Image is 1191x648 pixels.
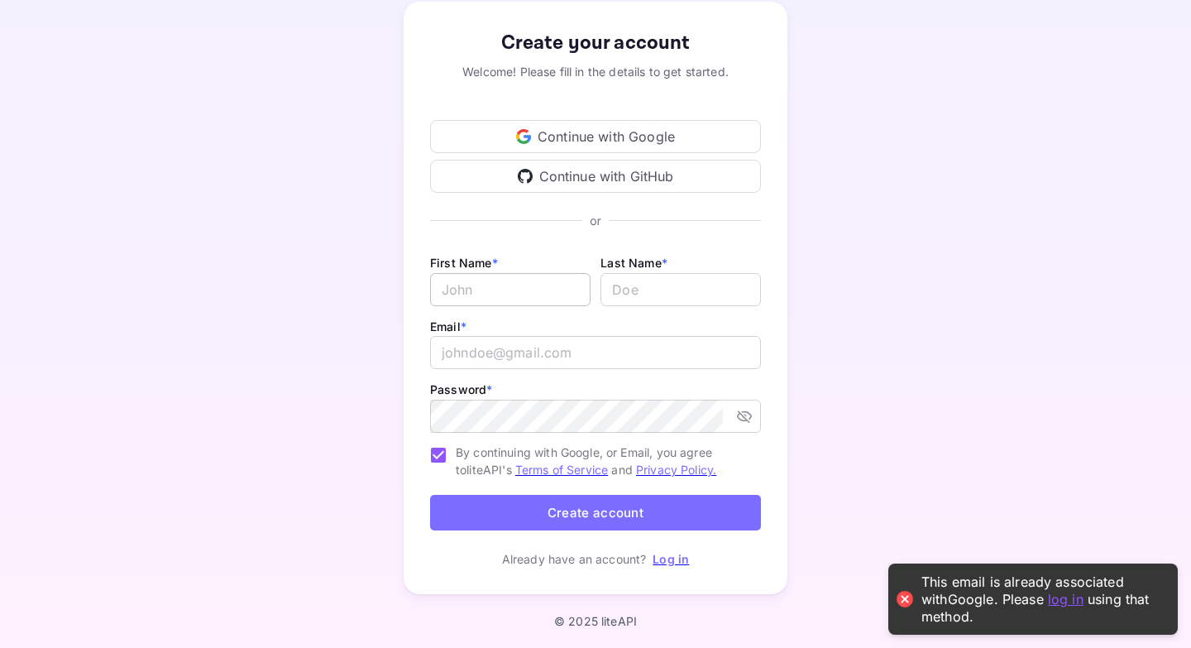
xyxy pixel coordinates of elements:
[636,463,716,477] a: Privacy Policy.
[502,550,647,568] p: Already have an account?
[430,273,591,306] input: John
[430,63,761,80] div: Welcome! Please fill in the details to get started.
[515,463,608,477] a: Terms of Service
[456,444,748,478] span: By continuing with Google, or Email, you agree to liteAPI's and
[430,319,466,334] label: Email
[729,401,759,431] button: toggle password visibility
[430,160,761,193] div: Continue with GitHub
[600,273,761,306] input: Doe
[430,28,761,58] div: Create your account
[921,574,1161,625] div: This email is already associated with Google . Please using that method.
[653,552,689,566] a: Log in
[430,336,761,369] input: johndoe@gmail.com
[430,495,761,530] button: Create account
[430,256,498,270] label: First Name
[430,120,761,153] div: Continue with Google
[1048,590,1083,607] a: log in
[554,614,637,628] p: © 2025 liteAPI
[430,382,492,396] label: Password
[600,256,667,270] label: Last Name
